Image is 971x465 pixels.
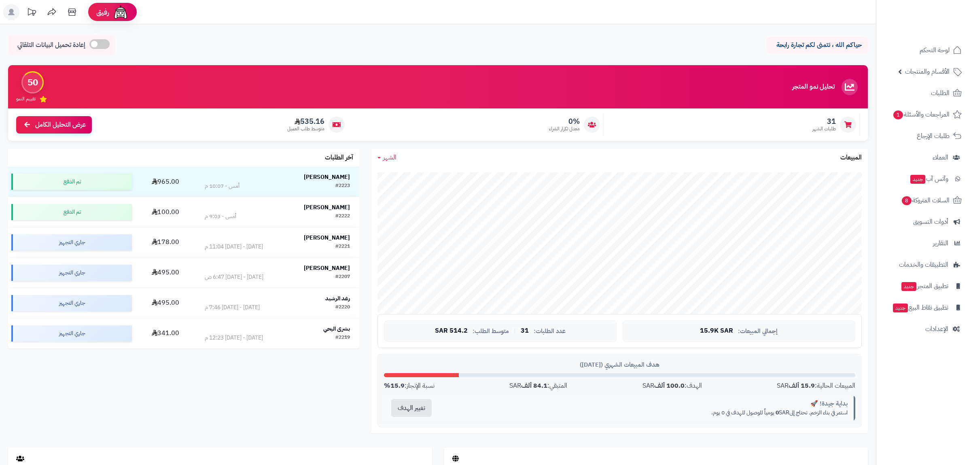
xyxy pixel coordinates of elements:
[738,328,778,335] span: إجمالي المبيعات:
[777,381,855,391] div: المبيعات الحالية: SAR
[335,182,350,190] div: #2223
[910,173,948,185] span: وآتس آب
[304,264,350,272] strong: [PERSON_NAME]
[384,361,855,369] div: هدف المبيعات الشهري ([DATE])
[881,234,966,253] a: التقارير
[205,182,240,190] div: أمس - 10:07 م
[509,381,567,391] div: المتبقي: SAR
[773,40,862,50] p: حياكم الله ، نتمنى لكم تجارة رابحة
[11,174,132,190] div: تم الدفع
[304,234,350,242] strong: [PERSON_NAME]
[205,334,263,342] div: [DATE] - [DATE] 12:23 م
[11,265,132,281] div: جاري التجهيز
[384,381,435,391] div: نسبة الإنجاز:
[335,243,350,251] div: #2221
[925,323,948,335] span: الإعدادات
[881,105,966,124] a: المراجعات والأسئلة1
[135,288,196,318] td: 495.00
[205,273,263,281] div: [DATE] - [DATE] 6:47 ص
[901,196,912,206] span: 8
[287,125,324,132] span: متوسط طلب العميل
[435,327,468,335] span: 514.2 SAR
[325,154,353,161] h3: آخر الطلبات
[11,204,132,220] div: تم الدفع
[893,109,950,120] span: المراجعات والأسئلة
[931,87,950,99] span: الطلبات
[521,327,529,335] span: 31
[549,125,580,132] span: معدل تكرار الشراء
[901,195,950,206] span: السلات المتروكة
[901,280,948,292] span: تطبيق المتجر
[445,409,848,417] p: استمر في بناء الزخم. تحتاج إلى SAR يومياً للوصول للهدف في 0 يوم.
[383,153,396,162] span: الشهر
[112,4,129,20] img: ai-face.png
[776,408,779,417] strong: 0
[893,304,908,312] span: جديد
[304,173,350,181] strong: [PERSON_NAME]
[135,318,196,348] td: 341.00
[21,4,42,22] a: تحديثات المنصة
[335,212,350,221] div: #2222
[335,334,350,342] div: #2219
[654,381,685,391] strong: 100.0 ألف
[377,153,396,162] a: الشهر
[11,295,132,311] div: جاري التجهيز
[335,304,350,312] div: #2220
[905,66,950,77] span: الأقسام والمنتجات
[881,298,966,317] a: تطبيق نقاط البيعجديد
[16,96,36,102] span: تقييم النمو
[205,304,260,312] div: [DATE] - [DATE] 7:46 م
[384,381,405,391] strong: 15.9%
[893,110,903,120] span: 1
[473,328,509,335] span: متوسط الطلب:
[840,154,862,161] h3: المبيعات
[514,328,516,334] span: |
[881,169,966,189] a: وآتس آبجديد
[916,10,963,27] img: logo-2.png
[96,7,109,17] span: رفيق
[205,212,236,221] div: أمس - 9:03 م
[135,197,196,227] td: 100.00
[881,255,966,274] a: التطبيقات والخدمات
[899,259,948,270] span: التطبيقات والخدمات
[892,302,948,313] span: تطبيق نقاط البيع
[700,327,733,335] span: 15.9K SAR
[789,381,815,391] strong: 15.9 ألف
[881,148,966,167] a: العملاء
[16,116,92,134] a: عرض التحليل الكامل
[933,152,948,163] span: العملاء
[287,117,324,126] span: 535.16
[325,294,350,303] strong: رغد الرشيد
[920,45,950,56] span: لوحة التحكم
[205,243,263,251] div: [DATE] - [DATE] 11:04 م
[792,83,835,91] h3: تحليل نمو المتجر
[11,234,132,251] div: جاري التجهيز
[445,399,848,408] div: بداية جيدة! 🚀
[135,227,196,257] td: 178.00
[534,328,566,335] span: عدد الطلبات:
[521,381,547,391] strong: 84.1 ألف
[323,325,350,333] strong: بشرى اليحي
[135,258,196,288] td: 495.00
[391,399,432,417] button: تغيير الهدف
[135,167,196,197] td: 965.00
[917,130,950,142] span: طلبات الإرجاع
[881,191,966,210] a: السلات المتروكة8
[881,212,966,231] a: أدوات التسويق
[35,120,86,130] span: عرض التحليل الكامل
[812,117,836,126] span: 31
[881,276,966,296] a: تطبيق المتجرجديد
[910,175,925,184] span: جديد
[812,125,836,132] span: طلبات الشهر
[642,381,702,391] div: الهدف: SAR
[881,319,966,339] a: الإعدادات
[11,325,132,342] div: جاري التجهيز
[881,83,966,103] a: الطلبات
[881,40,966,60] a: لوحة التحكم
[335,273,350,281] div: #2207
[304,203,350,212] strong: [PERSON_NAME]
[901,282,916,291] span: جديد
[933,238,948,249] span: التقارير
[17,40,85,50] span: إعادة تحميل البيانات التلقائي
[549,117,580,126] span: 0%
